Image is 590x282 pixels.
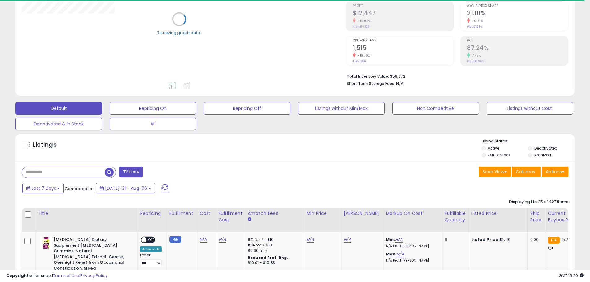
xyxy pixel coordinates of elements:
[561,236,571,242] span: 15.74
[248,248,299,254] div: $0.30 min
[353,44,454,53] h2: 1,515
[353,25,369,28] small: Prev: $14,825
[512,167,541,177] button: Columns
[32,185,56,191] span: Last 7 Days
[344,236,351,243] a: N/A
[386,236,395,242] b: Min:
[482,138,575,144] p: Listing States:
[356,53,370,58] small: -16.76%
[248,242,299,248] div: 15% for > $10
[548,237,559,244] small: FBA
[488,145,499,151] label: Active
[307,210,339,217] div: Min Price
[6,273,29,279] strong: Copyright
[344,210,381,217] div: [PERSON_NAME]
[248,255,288,260] b: Reduced Prof. Rng.
[248,210,301,217] div: Amazon Fees
[15,118,102,130] button: Deactivated & In Stock
[140,253,162,267] div: Preset:
[347,81,395,86] b: Short Term Storage Fees:
[488,152,510,158] label: Out of Stock
[15,102,102,115] button: Default
[509,199,568,205] div: Displaying 1 to 25 of 427 items
[169,210,194,217] div: Fulfillment
[6,273,107,279] div: seller snap | |
[467,10,568,18] h2: 21.10%
[471,236,500,242] b: Listed Price:
[386,210,439,217] div: Markup on Cost
[386,258,437,263] p: N/A Profit [PERSON_NAME]
[40,237,52,249] img: 41Zp+qw+ooL._SL40_.jpg
[110,102,196,115] button: Repricing On
[248,217,251,222] small: Amazon Fees.
[471,210,525,217] div: Listed Price
[298,102,384,115] button: Listings without Min/Max
[383,208,442,232] th: The percentage added to the cost of goods (COGS) that forms the calculator for Min & Max prices.
[353,59,366,63] small: Prev: 1,820
[219,236,226,243] a: N/A
[470,19,483,23] small: -0.61%
[530,237,540,242] div: 0.00
[119,167,143,177] button: Filters
[38,210,135,217] div: Title
[530,210,543,223] div: Ship Price
[248,260,299,266] div: $10.01 - $10.83
[386,244,437,248] p: N/A Profit [PERSON_NAME]
[96,183,155,193] button: [DATE]-31 - Aug-06
[534,152,551,158] label: Archived
[445,237,464,242] div: 9
[157,30,202,35] div: Retrieving graph data..
[219,210,243,223] div: Fulfillment Cost
[467,25,482,28] small: Prev: 21.23%
[110,118,196,130] button: #1
[516,169,535,175] span: Columns
[54,237,129,279] b: [MEDICAL_DATA] Dietary Supplement [MEDICAL_DATA] Gummies, Natural [MEDICAL_DATA] Extract, Gentle,...
[470,53,481,58] small: 7.76%
[347,72,564,80] li: $58,072
[559,273,584,279] span: 2025-08-14 15:20 GMT
[392,102,479,115] button: Non Competitive
[534,145,557,151] label: Deactivated
[548,210,580,223] div: Current Buybox Price
[80,273,107,279] a: Privacy Policy
[445,210,466,223] div: Fulfillable Quantity
[140,210,164,217] div: Repricing
[53,273,79,279] a: Terms of Use
[140,246,162,252] div: Amazon AI
[169,236,181,243] small: FBM
[33,141,57,149] h5: Listings
[200,236,207,243] a: N/A
[353,10,454,18] h2: $12,447
[347,74,389,79] b: Total Inventory Value:
[395,236,402,243] a: N/A
[22,183,64,193] button: Last 7 Days
[248,237,299,242] div: 8% for <= $10
[105,185,147,191] span: [DATE]-31 - Aug-06
[467,39,568,42] span: ROI
[396,80,404,86] span: N/A
[356,19,371,23] small: -16.04%
[386,251,397,257] b: Max:
[146,237,156,243] span: OFF
[479,167,511,177] button: Save View
[396,251,404,257] a: N/A
[542,167,568,177] button: Actions
[467,44,568,53] h2: 87.24%
[467,59,484,63] small: Prev: 80.96%
[307,236,314,243] a: N/A
[467,4,568,8] span: Avg. Buybox Share
[204,102,290,115] button: Repricing Off
[353,4,454,8] span: Profit
[487,102,573,115] button: Listings without Cost
[200,210,213,217] div: Cost
[65,186,93,192] span: Compared to:
[353,39,454,42] span: Ordered Items
[471,237,523,242] div: $17.91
